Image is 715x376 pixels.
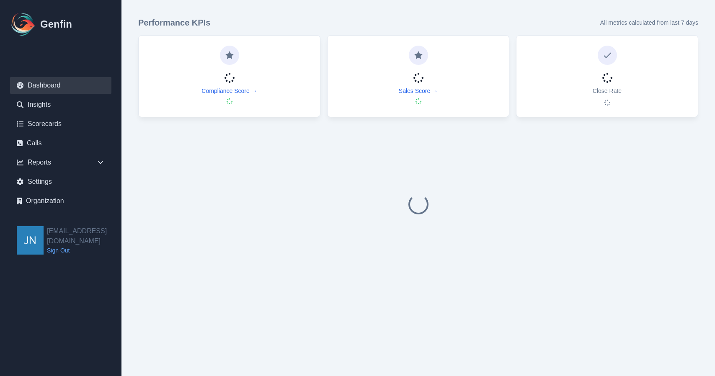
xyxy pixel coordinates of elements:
a: Insights [10,96,111,113]
a: Sales Score → [399,87,438,95]
a: Organization [10,193,111,209]
p: Close Rate [593,87,622,95]
h1: Genfin [40,18,72,31]
a: Calls [10,135,111,152]
h3: Performance KPIs [138,17,210,28]
p: All metrics calculated from last 7 days [600,18,698,27]
a: Settings [10,173,111,190]
img: jnewbrough@aadirect.com [17,226,44,255]
a: Sign Out [47,246,121,255]
h2: [EMAIL_ADDRESS][DOMAIN_NAME] [47,226,121,246]
div: Reports [10,154,111,171]
a: Dashboard [10,77,111,94]
a: Scorecards [10,116,111,132]
img: Logo [10,11,37,38]
a: Compliance Score → [201,87,257,95]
